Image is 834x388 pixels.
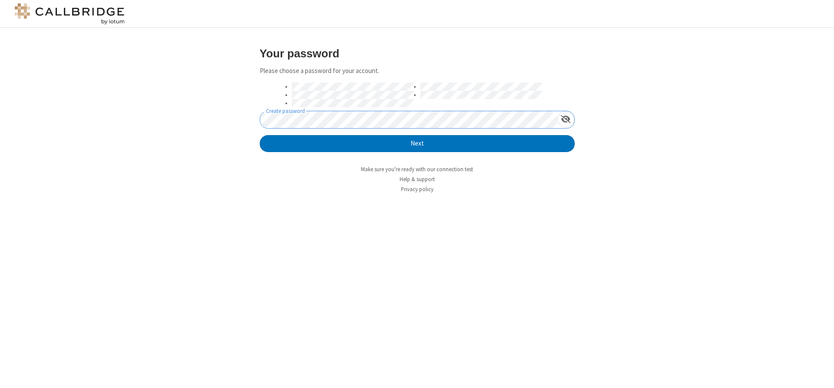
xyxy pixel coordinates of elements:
img: logo@2x.png [13,3,126,24]
input: Create password [260,111,557,128]
button: Next [260,135,575,153]
a: Privacy policy [401,186,434,193]
p: Please choose a password for your account. [260,66,575,76]
div: Show password [557,111,574,127]
a: Make sure you're ready with our connection test [361,166,473,173]
a: Help & support [400,176,435,183]
h3: Your password [260,47,575,60]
